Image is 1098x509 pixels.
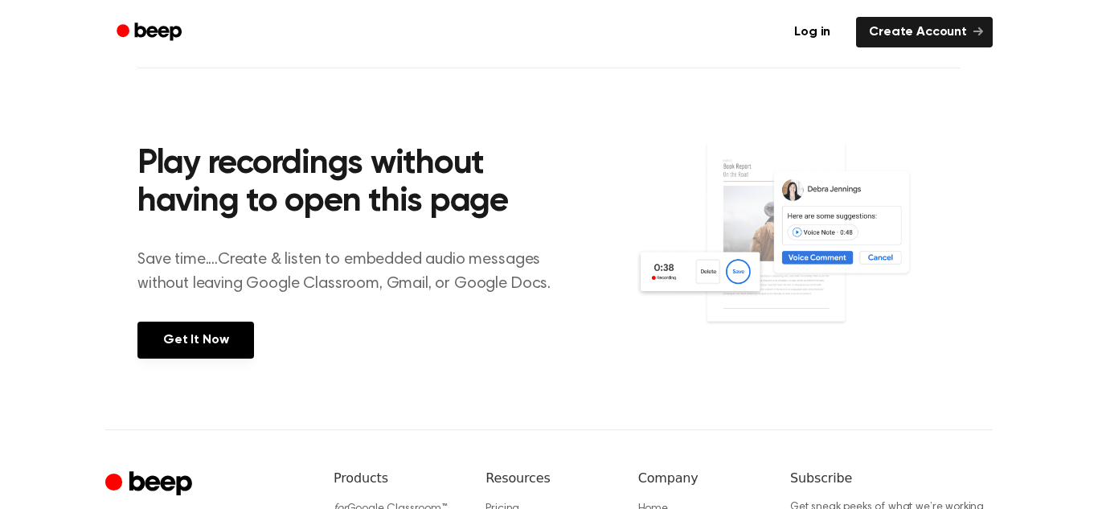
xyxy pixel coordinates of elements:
p: Save time....Create & listen to embedded audio messages without leaving Google Classroom, Gmail, ... [137,248,571,296]
h2: Play recordings without having to open this page [137,146,571,222]
a: Log in [778,14,846,51]
h6: Resources [485,469,612,488]
h6: Subscribe [790,469,993,488]
a: Cruip [105,469,196,500]
h6: Company [638,469,764,488]
a: Create Account [856,17,993,47]
h6: Products [334,469,460,488]
img: Voice Comments on Docs and Recording Widget [635,141,961,357]
a: Get It Now [137,322,254,359]
a: Beep [105,17,196,48]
